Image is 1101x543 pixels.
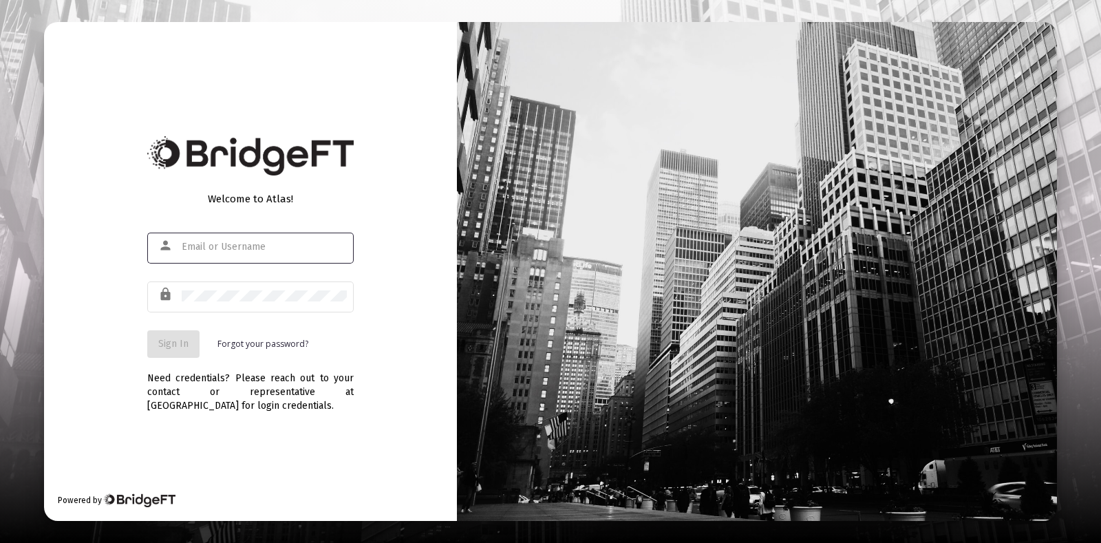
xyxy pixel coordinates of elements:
[147,192,354,206] div: Welcome to Atlas!
[147,330,200,358] button: Sign In
[103,493,175,507] img: Bridge Financial Technology Logo
[158,237,175,254] mat-icon: person
[158,338,189,350] span: Sign In
[147,358,354,413] div: Need credentials? Please reach out to your contact or representative at [GEOGRAPHIC_DATA] for log...
[182,242,347,253] input: Email or Username
[147,136,354,175] img: Bridge Financial Technology Logo
[58,493,175,507] div: Powered by
[158,286,175,303] mat-icon: lock
[217,337,308,351] a: Forgot your password?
